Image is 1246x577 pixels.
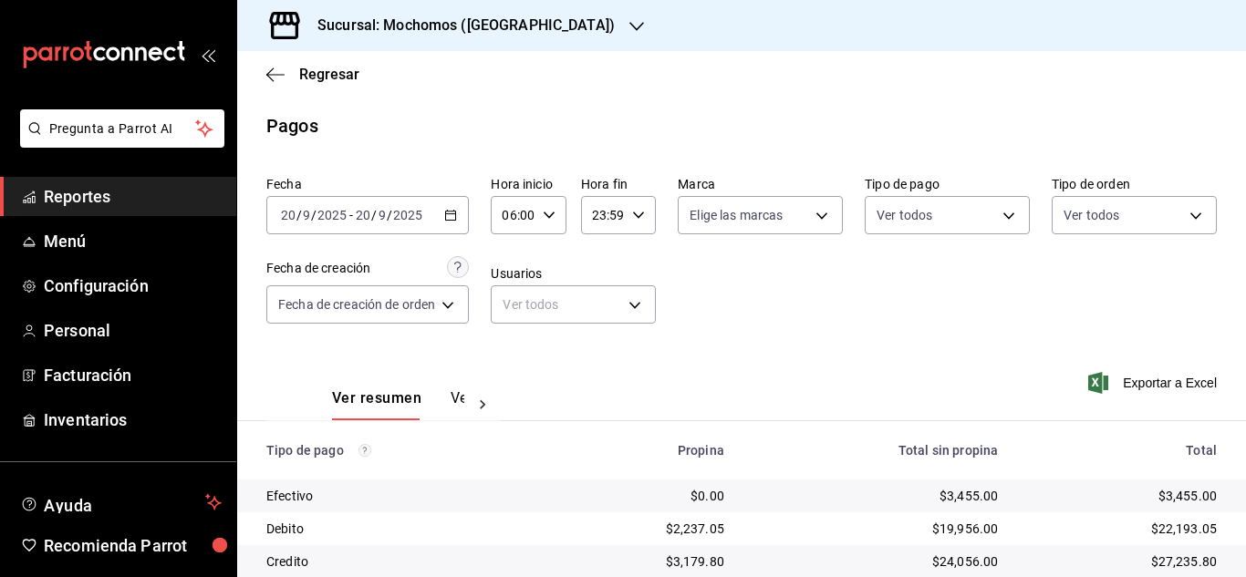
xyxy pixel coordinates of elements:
[332,389,464,420] div: navigation tabs
[44,184,222,209] span: Reportes
[581,178,656,191] label: Hora fin
[753,520,998,538] div: $19,956.00
[280,208,296,222] input: --
[44,407,222,432] span: Inventarios
[44,273,222,298] span: Configuración
[566,552,723,571] div: $3,179.80
[266,66,359,83] button: Regresar
[303,15,615,36] h3: Sucursal: Mochomos ([GEOGRAPHIC_DATA])
[865,178,1030,191] label: Tipo de pago
[491,285,656,324] div: Ver todos
[491,267,656,280] label: Usuarios
[678,178,843,191] label: Marca
[44,491,198,513] span: Ayuda
[387,208,392,222] span: /
[13,132,224,151] a: Pregunta a Parrot AI
[1027,520,1217,538] div: $22,193.05
[877,206,932,224] span: Ver todos
[266,112,318,139] div: Pagos
[358,444,371,457] svg: Los pagos realizados con Pay y otras terminales son montos brutos.
[278,295,435,314] span: Fecha de creación de orden
[302,208,311,222] input: --
[690,206,783,224] span: Elige las marcas
[1027,443,1217,458] div: Total
[349,208,353,222] span: -
[566,487,723,505] div: $0.00
[1052,178,1217,191] label: Tipo de orden
[566,520,723,538] div: $2,237.05
[491,178,566,191] label: Hora inicio
[20,109,224,148] button: Pregunta a Parrot AI
[371,208,377,222] span: /
[378,208,387,222] input: --
[1092,372,1217,394] button: Exportar a Excel
[266,443,537,458] div: Tipo de pago
[44,533,222,558] span: Recomienda Parrot
[266,520,537,538] div: Debito
[44,363,222,387] span: Facturación
[311,208,317,222] span: /
[266,552,537,571] div: Credito
[266,259,370,278] div: Fecha de creación
[317,208,348,222] input: ----
[266,178,469,191] label: Fecha
[201,47,215,62] button: open_drawer_menu
[355,208,371,222] input: --
[44,318,222,343] span: Personal
[451,389,519,420] button: Ver pagos
[49,119,196,139] span: Pregunta a Parrot AI
[753,552,998,571] div: $24,056.00
[44,229,222,253] span: Menú
[753,487,998,505] div: $3,455.00
[566,443,723,458] div: Propina
[299,66,359,83] span: Regresar
[1064,206,1119,224] span: Ver todos
[392,208,423,222] input: ----
[1027,487,1217,505] div: $3,455.00
[753,443,998,458] div: Total sin propina
[266,487,537,505] div: Efectivo
[332,389,421,420] button: Ver resumen
[296,208,302,222] span: /
[1027,552,1217,571] div: $27,235.80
